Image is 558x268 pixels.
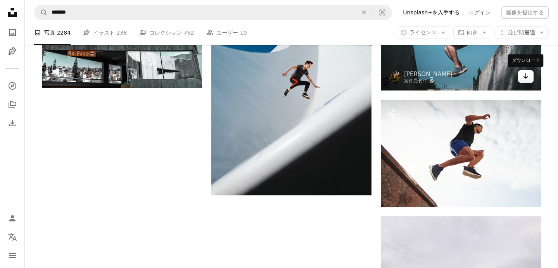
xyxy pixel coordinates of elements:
button: 並び順最適 [494,26,549,39]
button: Unsplashで検索する [35,5,48,20]
a: 案件受付中 [404,78,453,84]
span: ライセンス [409,29,437,35]
a: ホーム — Unsplash [5,5,20,22]
a: ログイン [464,6,495,19]
a: [PERSON_NAME] [404,70,453,78]
a: コレクション [5,97,20,112]
a: 男は別のものにジャンプします [211,91,371,98]
a: ユーザー 10 [206,20,247,45]
button: 言語 [5,229,20,245]
button: 画像を提出する [501,6,549,19]
a: イラスト [5,44,20,59]
button: ライセンス [396,26,450,39]
a: Unsplash+を入手する [398,6,464,19]
button: 全てクリア [356,5,373,20]
a: 曇り空。広まって。晴れた昼間、街でパルクールをする若いスポーツマン。 [381,150,541,157]
a: コレクション 762 [139,20,194,45]
span: 762 [184,28,194,37]
button: メニュー [5,248,20,263]
img: Daoud Abismailのプロフィールを見る [389,71,401,83]
span: 並び順 [508,29,524,35]
span: 最適 [508,29,535,37]
span: 10 [240,28,247,37]
span: 向き [467,29,478,35]
a: ログイン / 登録する [5,211,20,226]
button: ビジュアル検索 [373,5,392,20]
div: ダウンロード [508,54,544,67]
img: 曇り空。広まって。晴れた昼間、街でパルクールをする若いスポーツマン。 [381,100,541,207]
a: 探す [5,78,20,94]
a: ダウンロード [518,70,534,83]
a: 写真 [5,25,20,40]
span: 238 [117,28,127,37]
button: 向き [453,26,491,39]
a: ダウンロード履歴 [5,115,20,131]
a: 昼間に壁を飛び越える男 [381,42,541,49]
a: イラスト 238 [83,20,127,45]
form: サイト内でビジュアルを探す [34,5,392,20]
